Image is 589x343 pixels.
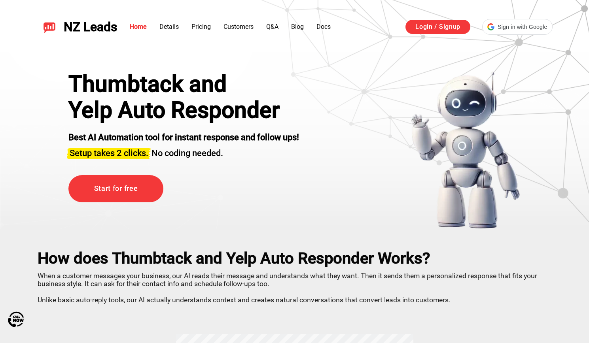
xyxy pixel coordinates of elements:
img: NZ Leads logo [43,21,56,33]
a: Pricing [191,23,211,30]
a: Details [159,23,179,30]
img: yelp bot [410,71,521,229]
a: Home [130,23,147,30]
div: Thumbtack and [68,71,299,97]
span: Setup takes 2 clicks. [70,148,148,158]
span: NZ Leads [64,20,117,34]
h2: How does Thumbtack and Yelp Auto Responder Works? [38,249,552,268]
strong: Best AI Automation tool for instant response and follow ups! [68,132,299,142]
h3: No coding needed. [68,143,299,159]
div: Sign in with Google [482,19,552,35]
span: Sign in with Google [498,23,547,31]
a: Login / Signup [405,20,470,34]
a: Customers [223,23,254,30]
h1: Yelp Auto Responder [68,97,299,123]
a: Start for free [68,175,163,202]
p: When a customer messages your business, our AI reads their message and understands what they want... [38,269,552,304]
a: Blog [291,23,304,30]
a: Q&A [266,23,278,30]
a: Docs [316,23,331,30]
img: Call Now [8,311,24,327]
